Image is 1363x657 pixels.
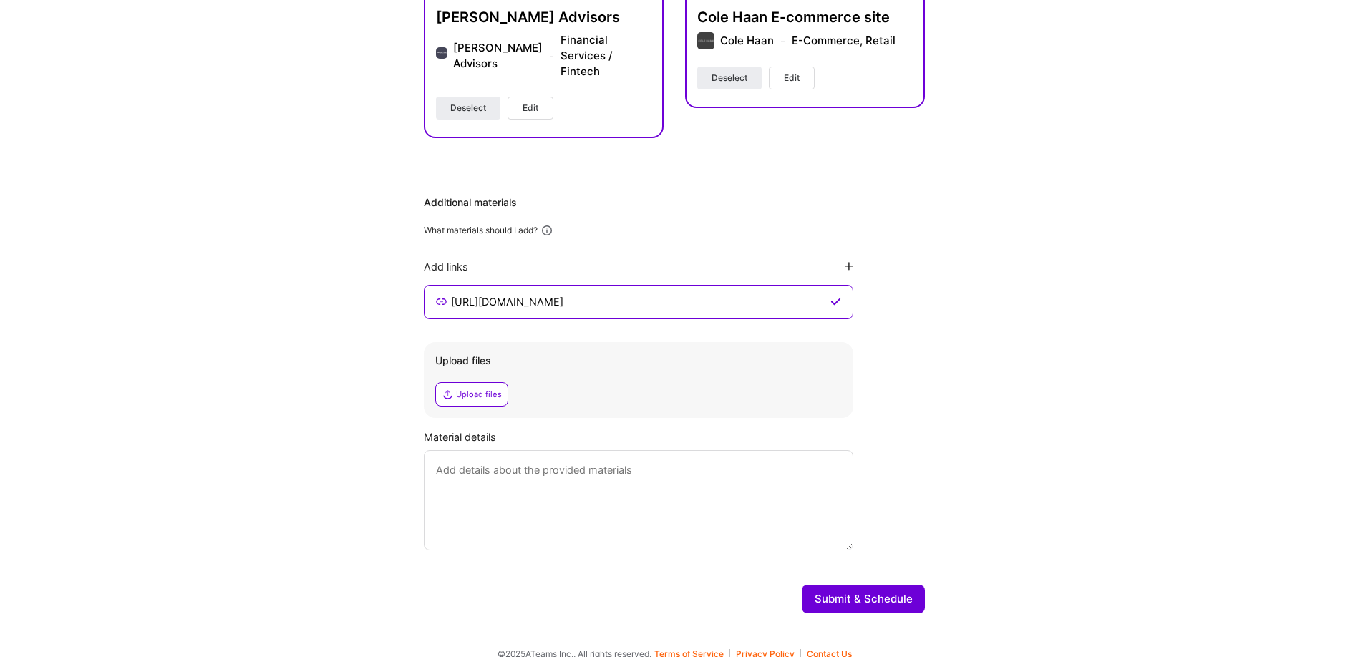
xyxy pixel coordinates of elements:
div: Upload files [435,354,842,368]
img: Company logo [697,32,714,49]
span: Deselect [712,72,747,84]
h4: Cole Haan E-commerce site [697,8,913,26]
div: Upload files [456,389,502,400]
img: divider [781,41,785,42]
button: Submit & Schedule [802,585,925,613]
div: Material details [424,429,925,444]
button: Deselect [697,67,762,89]
button: Deselect [436,97,500,120]
button: Edit [508,97,553,120]
button: Edit [769,67,815,89]
h4: [PERSON_NAME] Advisors [436,8,651,26]
div: Additional materials [424,195,925,210]
i: icon CheckPurple [830,296,841,308]
img: Company logo [436,47,447,59]
i: icon Upload2 [442,389,453,400]
span: Edit [784,72,800,84]
i: icon PlusBlackFlat [845,262,853,271]
i: icon LinkSecondary [436,296,447,308]
i: icon Info [540,224,553,237]
input: Enter link [450,293,828,311]
img: divider [550,56,553,57]
div: [PERSON_NAME] Advisors Financial Services / Fintech [453,32,651,79]
div: Cole Haan E-Commerce, Retail [720,33,896,49]
span: Edit [523,102,538,115]
span: Deselect [450,102,486,115]
div: Add links [424,260,468,273]
div: What materials should I add? [424,225,538,236]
